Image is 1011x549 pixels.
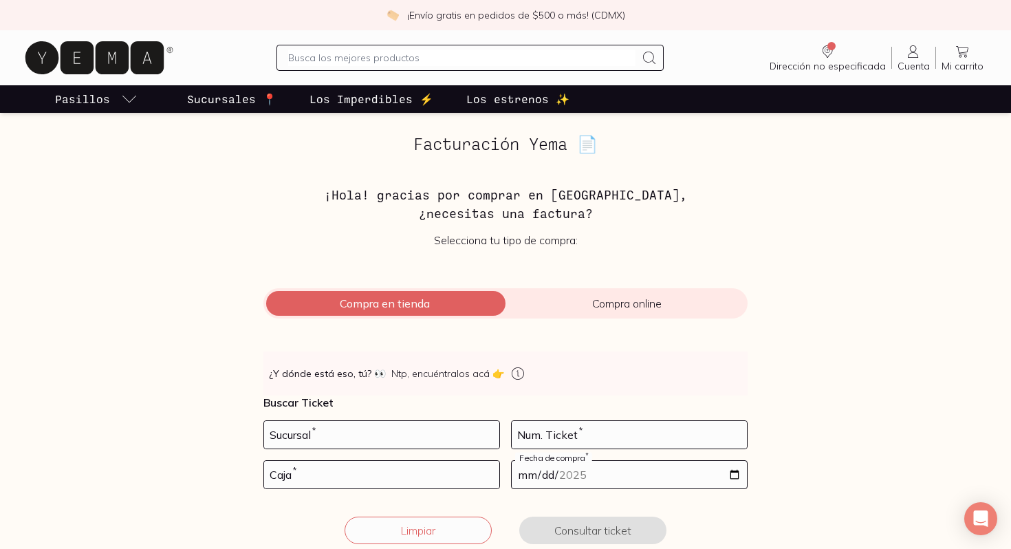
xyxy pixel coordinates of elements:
p: ¡Envío gratis en pedidos de $500 o más! (CDMX) [407,8,625,22]
label: Fecha de compra [515,453,592,463]
a: Los Imperdibles ⚡️ [307,85,436,113]
h3: ¡Hola! gracias por comprar en [GEOGRAPHIC_DATA], ¿necesitas una factura? [263,186,748,222]
span: 👀 [374,367,386,380]
button: Limpiar [345,517,492,544]
p: Los Imperdibles ⚡️ [309,91,433,107]
div: Open Intercom Messenger [964,502,997,535]
input: Busca los mejores productos [288,50,635,66]
span: Mi carrito [942,60,983,72]
a: Sucursales 📍 [184,85,279,113]
a: Dirección no especificada [764,43,891,72]
a: pasillo-todos-link [52,85,140,113]
span: Cuenta [898,60,930,72]
a: Cuenta [892,43,935,72]
strong: ¿Y dónde está eso, tú? [269,367,386,380]
img: check [387,9,399,21]
p: Los estrenos ✨ [466,91,569,107]
p: Buscar Ticket [263,396,748,409]
input: 123 [512,421,747,449]
input: 14-05-2023 [512,461,747,488]
button: Consultar ticket [519,517,666,544]
a: Mi carrito [936,43,989,72]
p: Pasillos [55,91,110,107]
span: Ntp, encuéntralos acá 👉 [391,367,504,380]
span: Dirección no especificada [770,60,886,72]
input: 03 [264,461,499,488]
span: Compra online [505,297,748,310]
input: 728 [264,421,499,449]
h2: Facturación Yema 📄 [263,135,748,153]
a: Los estrenos ✨ [464,85,572,113]
span: Compra en tienda [263,297,505,310]
p: Sucursales 📍 [187,91,276,107]
p: Selecciona tu tipo de compra: [263,233,748,247]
